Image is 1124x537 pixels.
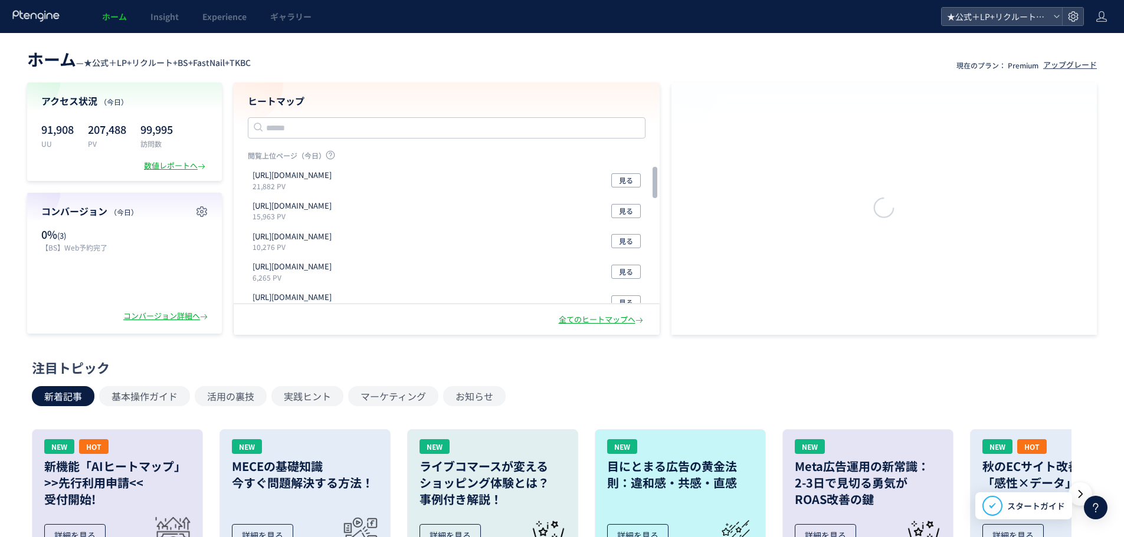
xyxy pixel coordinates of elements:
button: 見る [611,204,641,218]
p: 現在のプラン： Premium [956,60,1038,70]
p: 【BS】Web予約完了 [41,242,119,252]
span: （今日） [110,207,138,217]
button: 新着記事 [32,386,94,406]
p: https://tcb-beauty.net/menu/bnls-diet [253,200,332,212]
h3: ライブコマースが変える ショッピング体験とは？ 事例付き解説！ [420,458,566,508]
button: 見る [611,295,641,309]
div: 注目トピック [32,358,1086,377]
button: 実践ヒント [271,386,343,406]
h3: 新機能「AIヒートマップ」 >>先行利用申請<< 受付開始! [44,458,191,508]
div: 全てのヒートマップへ [559,314,645,325]
span: ★公式＋LP+リクルート+BS+FastNail+TKBC [84,57,251,68]
div: NEW [607,439,637,454]
div: アップグレード [1043,60,1097,71]
p: https://tcb-beauty.net/menu/hokuro_03_crm [253,261,332,272]
h3: Meta広告運用の新常識： 2-3日で見切る勇気が ROAS改善の鍵 [795,458,941,508]
div: 数値レポートへ [144,160,208,172]
span: （今日） [100,97,128,107]
h4: ヒートマップ [248,94,645,108]
p: UU [41,139,74,149]
div: コンバージョン詳細へ [123,311,210,322]
button: 見る [611,234,641,248]
p: 99,995 [140,120,173,139]
span: (3) [57,230,66,241]
p: https://fastnail.app/search/result [253,231,332,242]
span: ホーム [27,47,76,71]
p: 訪問数 [140,139,173,149]
p: 91,908 [41,120,74,139]
div: NEW [44,439,74,454]
div: NEW [232,439,262,454]
div: — [27,47,251,71]
span: 見る [619,234,633,248]
div: HOT [1017,439,1047,454]
button: マーケティング [348,386,438,406]
span: Insight [150,11,179,22]
button: 見る [611,173,641,187]
h4: コンバージョン [41,205,208,218]
span: 見る [619,173,633,187]
span: ギャラリー [270,11,312,22]
div: NEW [982,439,1012,454]
span: Experience [202,11,247,22]
p: PV [88,139,126,149]
p: 4,766 PV [253,303,336,313]
span: 見る [619,265,633,279]
p: 0% [41,227,119,242]
p: 207,488 [88,120,126,139]
p: 15,963 PV [253,211,336,221]
span: ホーム [102,11,127,22]
span: 見る [619,204,633,218]
span: ★公式＋LP+リクルート+BS+FastNail+TKBC [943,8,1048,25]
div: NEW [420,439,450,454]
p: 21,882 PV [253,181,336,191]
button: 活用の裏技 [195,386,267,406]
button: 基本操作ガイド [99,386,190,406]
div: HOT [79,439,109,454]
p: 10,276 PV [253,242,336,252]
h4: アクセス状況 [41,94,208,108]
p: 6,265 PV [253,272,336,282]
button: 見る [611,265,641,279]
button: お知らせ [443,386,506,406]
span: スタートガイド [1007,500,1065,512]
p: https://tcb-beauty.net/menu/kumatori_injection_02 [253,292,332,303]
div: NEW [795,439,825,454]
p: 閲覧上位ページ（今日） [248,150,645,165]
p: https://fastnail.app [253,170,332,181]
h3: MECEの基礎知識 今すぐ問題解決する方法！ [232,458,378,491]
h3: 目にとまる広告の黄金法則：違和感・共感・直感 [607,458,753,491]
span: 見る [619,295,633,309]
